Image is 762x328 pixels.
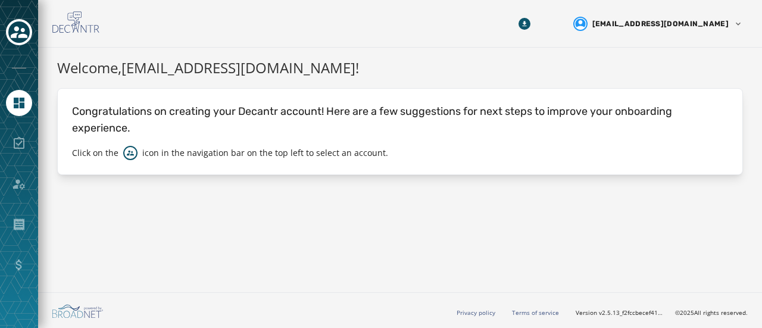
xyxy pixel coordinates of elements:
[569,12,748,36] button: User settings
[512,308,559,317] a: Terms of service
[592,19,729,29] span: [EMAIL_ADDRESS][DOMAIN_NAME]
[675,308,748,317] span: © 2025 All rights reserved.
[142,147,388,159] p: icon in the navigation bar on the top left to select an account.
[6,90,32,116] a: Navigate to Home
[57,57,743,79] h1: Welcome, [EMAIL_ADDRESS][DOMAIN_NAME] !
[599,308,666,317] span: v2.5.13_f2fccbecef41a56588405520c543f5f958952a99
[72,103,728,136] p: Congratulations on creating your Decantr account! Here are a few suggestions for next steps to im...
[6,19,32,45] button: Toggle account select drawer
[457,308,495,317] a: Privacy policy
[576,308,666,317] span: Version
[72,147,118,159] p: Click on the
[514,13,535,35] button: Download Menu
